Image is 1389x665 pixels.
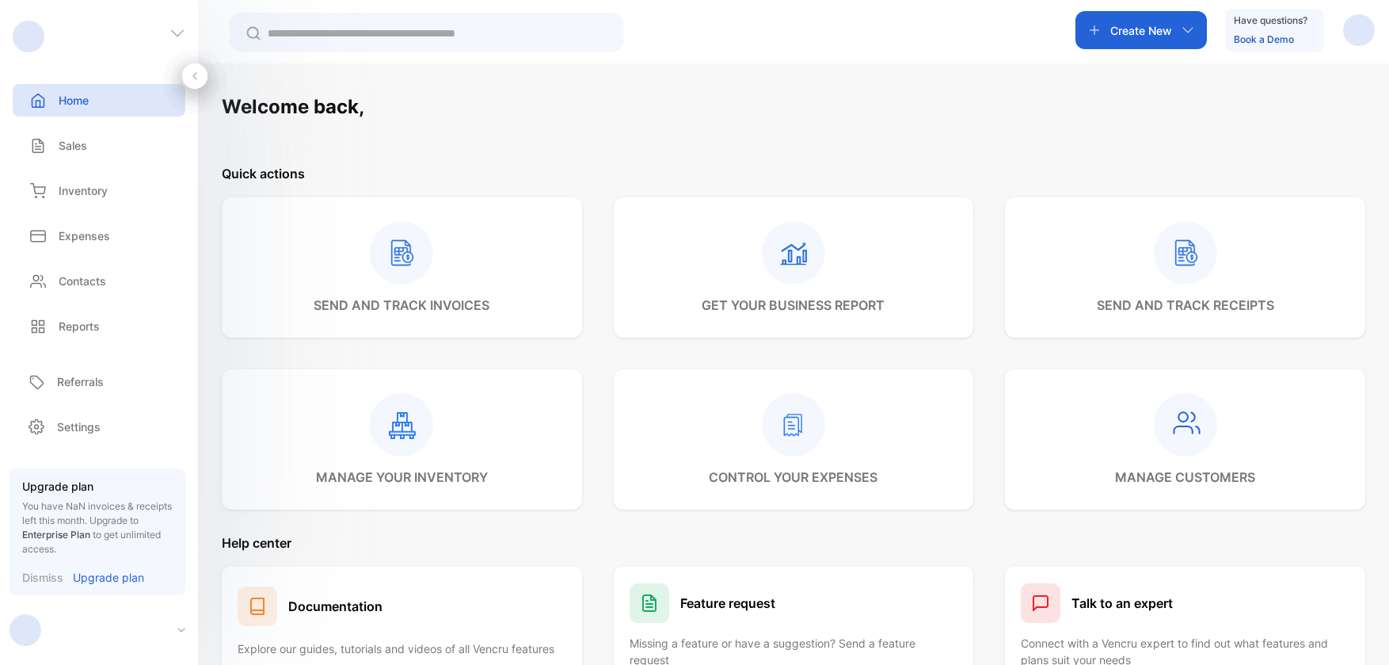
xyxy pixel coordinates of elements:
[222,533,1365,552] p: Help center
[1110,22,1172,39] p: Create New
[238,640,566,657] p: Explore our guides, tutorials and videos of all Vencru features
[59,92,89,109] p: Home
[59,273,106,289] p: Contacts
[702,296,885,315] p: get your business report
[22,478,173,495] p: Upgrade plan
[59,318,100,334] p: Reports
[222,164,1365,183] p: Quick actions
[59,227,110,244] p: Expenses
[1234,13,1307,29] p: Have questions?
[314,296,489,315] p: send and track invoices
[22,499,173,556] p: You have NaN invoices & receipts left this month.
[22,529,90,541] span: Enterprise Plan
[22,514,161,555] span: Upgrade to to get unlimited access.
[57,418,101,435] p: Settings
[222,93,364,121] h1: Welcome back,
[1234,33,1294,45] a: Book a Demo
[1097,296,1274,315] p: send and track receipts
[59,182,108,199] p: Inventory
[59,137,87,154] p: Sales
[288,597,382,616] h1: Documentation
[709,468,877,487] p: control your expenses
[63,569,144,586] a: Upgrade plan
[1115,468,1255,487] p: manage customers
[57,373,104,390] p: Referrals
[22,569,63,586] p: Dismiss
[1071,594,1173,613] h1: Talk to an expert
[73,569,144,586] p: Upgrade plan
[1075,11,1207,49] button: Create New
[316,468,488,487] p: manage your inventory
[680,594,775,613] h1: Feature request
